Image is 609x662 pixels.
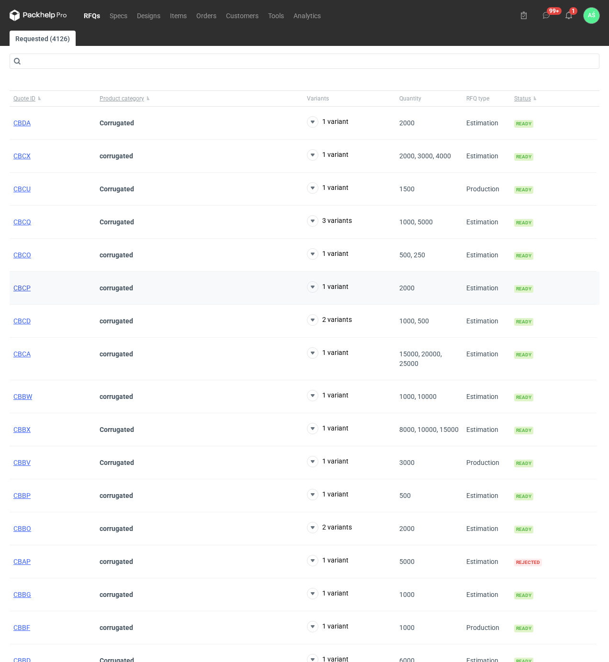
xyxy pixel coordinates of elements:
[399,251,425,259] span: 500, 250
[221,10,263,21] a: Customers
[514,460,533,467] span: Ready
[100,558,133,565] strong: corrugated
[13,218,31,226] a: CBCQ
[462,545,510,578] div: Estimation
[399,591,415,598] span: 1000
[399,426,459,433] span: 8000, 10000, 15000
[399,393,437,400] span: 1000, 10000
[462,239,510,272] div: Estimation
[13,284,31,292] a: CBCP
[100,185,134,193] strong: Corrugated
[13,350,31,358] span: CBCA
[462,512,510,545] div: Estimation
[462,272,510,305] div: Estimation
[13,251,31,259] span: CBCO
[399,317,429,325] span: 1000, 500
[307,281,349,293] button: 1 variant
[584,8,599,23] div: Adrian Świerżewski
[10,91,96,106] button: Quote ID
[510,91,597,106] button: Status
[132,10,165,21] a: Designs
[399,284,415,292] span: 2000
[100,393,133,400] strong: corrugated
[307,314,352,326] button: 2 variants
[514,625,533,632] span: Ready
[399,558,415,565] span: 5000
[462,107,510,140] div: Estimation
[307,423,349,434] button: 1 variant
[399,95,421,102] span: Quantity
[100,119,134,127] strong: Corrugated
[514,592,533,599] span: Ready
[514,153,533,161] span: Ready
[10,31,76,46] a: Requested (4126)
[13,119,31,127] a: CBDA
[165,10,192,21] a: Items
[539,8,554,23] button: 99+
[13,95,35,102] span: Quote ID
[13,558,31,565] a: CBAP
[399,350,442,367] span: 15000, 20000, 25000
[100,492,133,499] strong: corrugated
[100,426,134,433] strong: Corrugated
[514,526,533,533] span: Ready
[192,10,221,21] a: Orders
[514,318,533,326] span: Ready
[100,624,133,631] strong: corrugated
[462,380,510,413] div: Estimation
[100,251,133,259] strong: corrugated
[462,338,510,380] div: Estimation
[10,10,67,21] svg: Packhelp Pro
[307,95,329,102] span: Variants
[13,492,31,499] a: CBBP
[307,347,349,359] button: 1 variant
[307,116,349,128] button: 1 variant
[13,525,31,532] span: CBBO
[105,10,132,21] a: Specs
[100,284,133,292] strong: corrugated
[307,248,349,260] button: 1 variant
[307,456,349,467] button: 1 variant
[514,493,533,500] span: Ready
[399,492,411,499] span: 500
[462,578,510,611] div: Estimation
[13,152,31,160] a: CBCX
[561,8,576,23] button: 1
[307,489,349,500] button: 1 variant
[514,95,531,102] span: Status
[13,624,30,631] a: CBBF
[399,152,451,160] span: 2000, 3000, 4000
[399,218,433,226] span: 1000, 5000
[514,559,542,566] span: Rejected
[289,10,326,21] a: Analytics
[307,588,349,599] button: 1 variant
[462,305,510,338] div: Estimation
[13,459,31,466] span: CBBV
[514,252,533,260] span: Ready
[100,152,133,160] strong: corrugated
[584,8,599,23] button: AŚ
[13,426,31,433] span: CBBX
[399,525,415,532] span: 2000
[399,624,415,631] span: 1000
[514,186,533,194] span: Ready
[462,413,510,446] div: Estimation
[13,317,31,325] span: CBCD
[100,95,144,102] span: Product category
[514,285,533,293] span: Ready
[13,185,31,193] a: CBCU
[13,393,32,400] a: CBBW
[514,219,533,227] span: Ready
[100,591,133,598] strong: corrugated
[462,206,510,239] div: Estimation
[100,459,134,466] strong: Corrugated
[13,591,31,598] a: CBBG
[399,119,415,127] span: 2000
